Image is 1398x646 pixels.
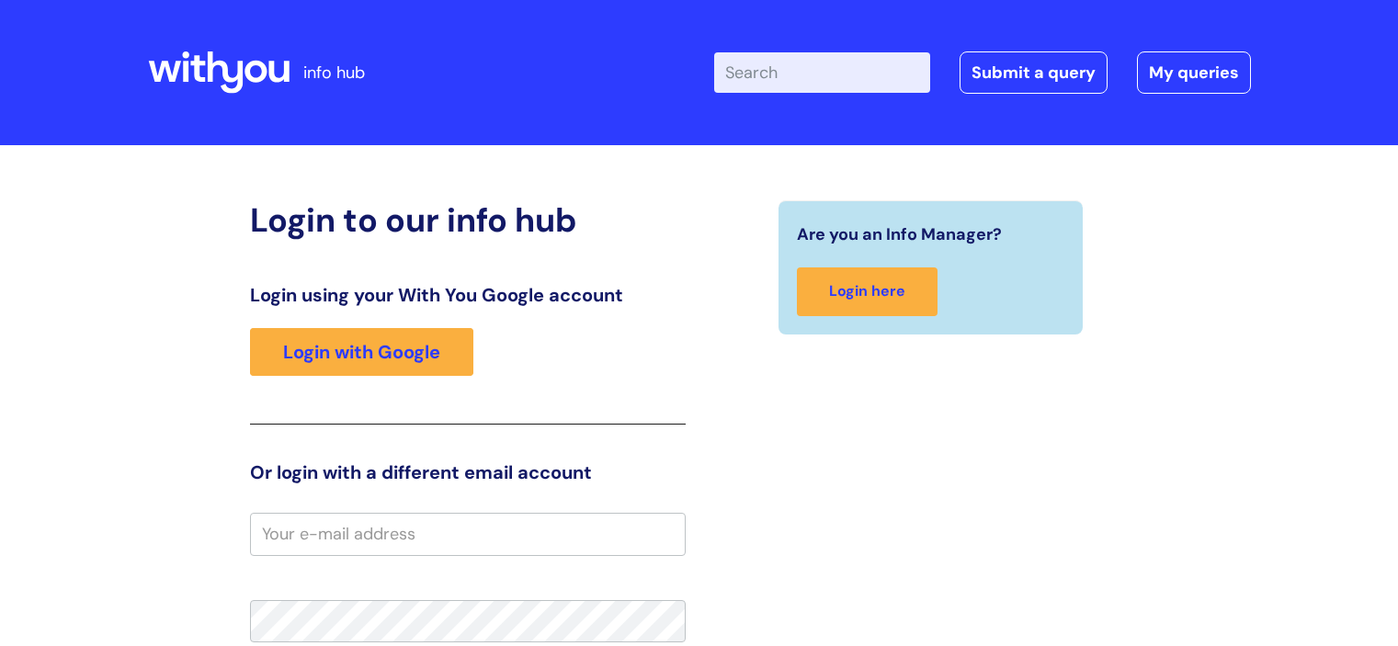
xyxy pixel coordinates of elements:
[714,52,930,93] input: Search
[250,461,686,483] h3: Or login with a different email account
[250,200,686,240] h2: Login to our info hub
[797,220,1002,249] span: Are you an Info Manager?
[797,267,938,316] a: Login here
[250,513,686,555] input: Your e-mail address
[250,328,473,376] a: Login with Google
[960,51,1108,94] a: Submit a query
[250,284,686,306] h3: Login using your With You Google account
[303,58,365,87] p: info hub
[1137,51,1251,94] a: My queries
